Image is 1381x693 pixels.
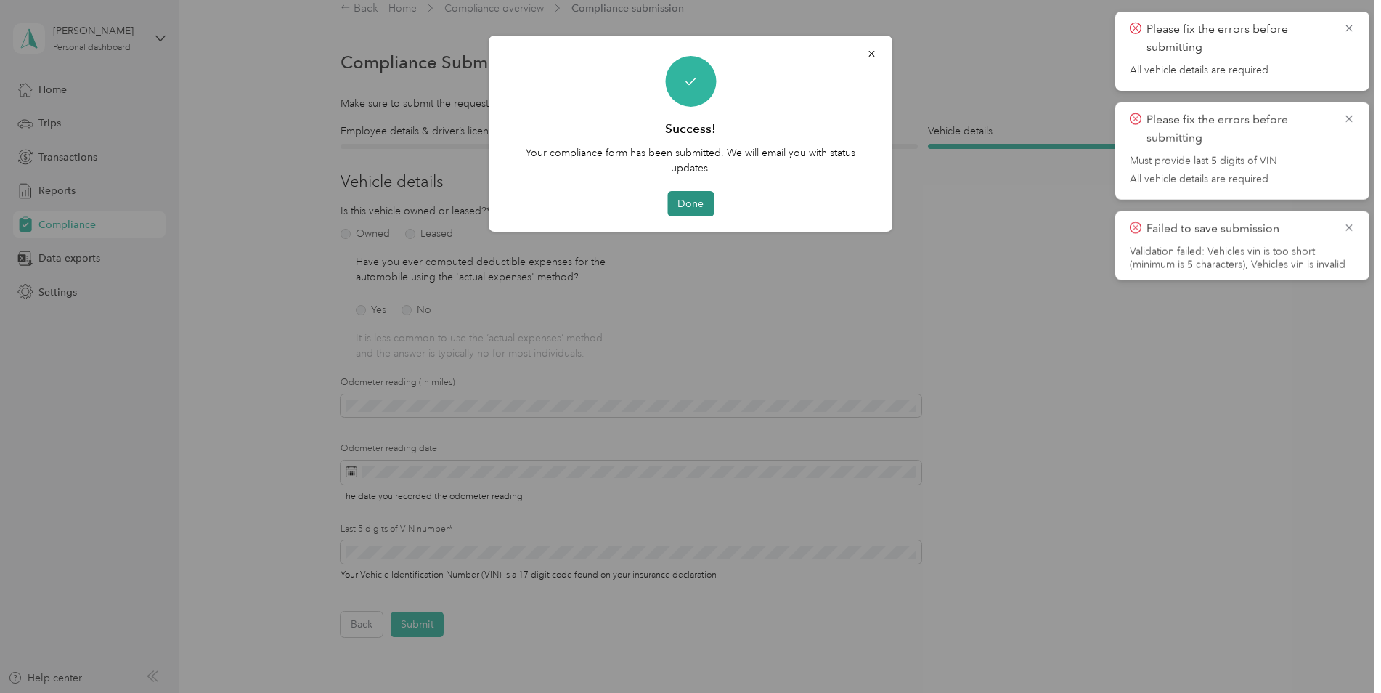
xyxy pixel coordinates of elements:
button: Done [667,191,714,216]
iframe: Everlance-gr Chat Button Frame [1300,612,1381,693]
p: Your compliance form has been submitted. We will email you with status updates. [510,145,872,176]
p: Please fix the errors before submitting [1146,111,1332,147]
p: Please fix the errors before submitting [1146,20,1332,56]
span: All vehicle details are required [1130,64,1355,77]
span: All vehicle details are required [1130,172,1355,185]
h3: Success! [665,120,716,138]
span: Must provide last 5 digits of VIN [1130,154,1355,167]
p: Failed to save submission [1146,220,1332,238]
li: Validation failed: Vehicles vin is too short (minimum is 5 characters), Vehicles vin is invalid [1130,246,1355,272]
